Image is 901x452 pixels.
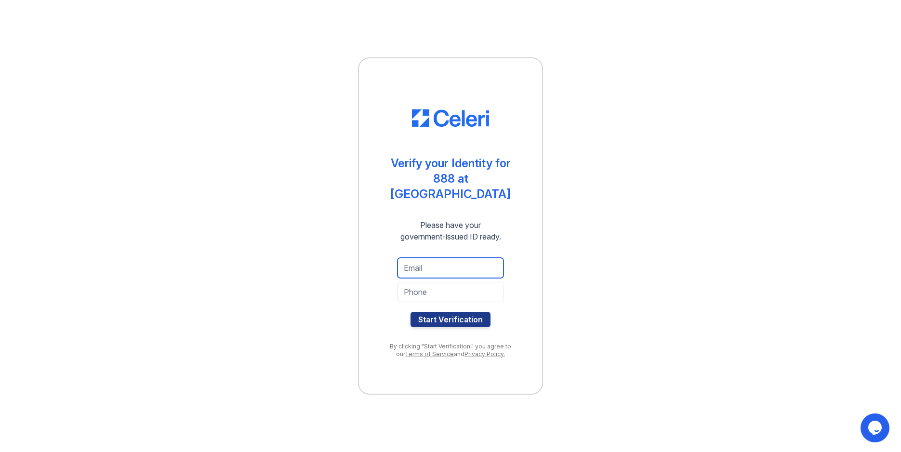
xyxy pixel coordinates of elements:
[378,156,523,202] div: Verify your Identity for 888 at [GEOGRAPHIC_DATA]
[378,343,523,358] div: By clicking "Start Verification," you agree to our and
[411,312,490,327] button: Start Verification
[397,282,503,302] input: Phone
[464,350,505,358] a: Privacy Policy.
[405,350,454,358] a: Terms of Service
[412,109,489,127] img: CE_Logo_Blue-a8612792a0a2168367f1c8372b55b34899dd931a85d93a1a3d3e32e68fde9ad4.png
[383,219,518,242] div: Please have your government-issued ID ready.
[397,258,503,278] input: Email
[861,413,891,442] iframe: chat widget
